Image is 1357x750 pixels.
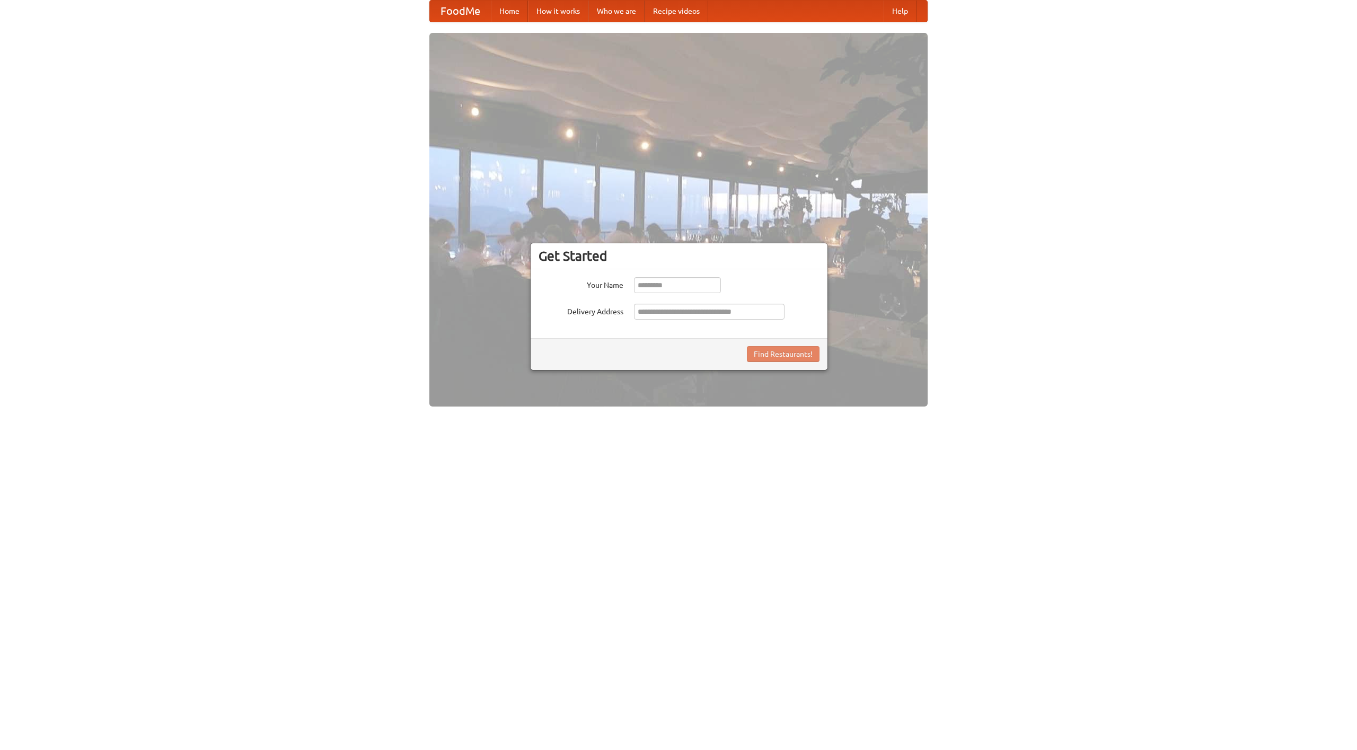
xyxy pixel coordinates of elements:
button: Find Restaurants! [747,346,820,362]
label: Delivery Address [539,304,623,317]
a: Who we are [588,1,645,22]
label: Your Name [539,277,623,290]
a: FoodMe [430,1,491,22]
a: Help [884,1,917,22]
a: Home [491,1,528,22]
a: Recipe videos [645,1,708,22]
h3: Get Started [539,248,820,264]
a: How it works [528,1,588,22]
